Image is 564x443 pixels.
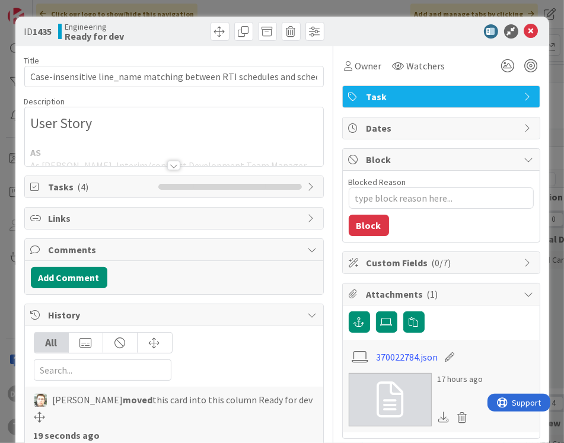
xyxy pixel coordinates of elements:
[349,177,406,187] label: Blocked Reason
[34,394,47,407] img: VD
[49,180,153,194] span: Tasks
[65,22,125,31] span: Engineering
[34,429,100,441] b: 19 seconds ago
[407,59,445,73] span: Watchers
[49,211,302,225] span: Links
[65,31,125,41] b: Ready for dev
[24,55,40,66] label: Title
[33,26,52,37] b: 1435
[432,257,451,269] span: ( 0/7 )
[24,66,324,87] input: type card name here...
[123,394,153,406] b: moved
[49,308,302,322] span: History
[24,96,65,107] span: Description
[25,2,54,16] span: Support
[34,333,69,353] div: All
[34,359,171,381] input: Search...
[355,59,382,73] span: Owner
[24,24,52,39] span: ID
[438,373,483,385] div: 17 hours ago
[367,152,518,167] span: Block
[367,256,518,270] span: Custom Fields
[49,243,302,257] span: Comments
[438,410,451,425] div: Download
[78,181,89,193] span: ( 4 )
[349,215,389,236] button: Block
[53,393,313,407] span: [PERSON_NAME] this card into this column Ready for dev
[427,288,438,300] span: ( 1 )
[31,115,317,132] h2: User Story
[31,267,107,288] button: Add Comment
[367,121,518,135] span: Dates
[376,350,438,364] a: 370022784.json
[367,90,518,104] span: Task
[367,287,518,301] span: Attachments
